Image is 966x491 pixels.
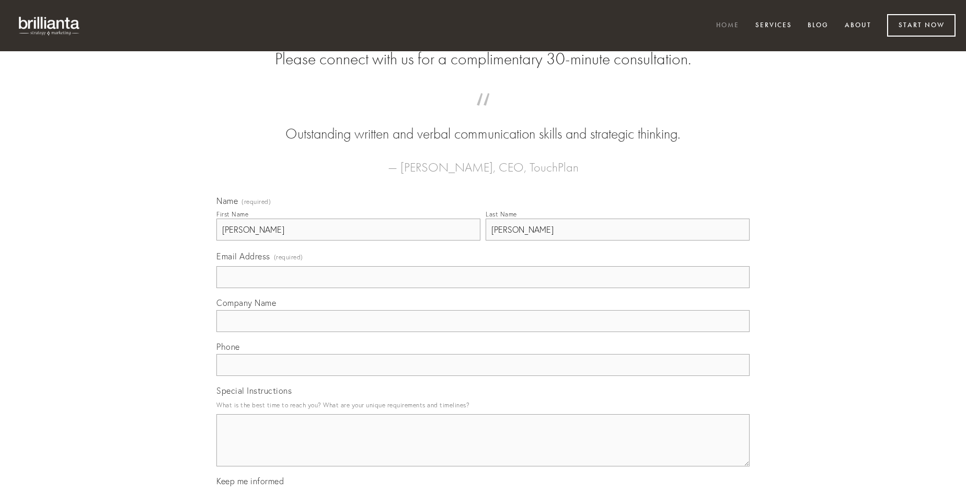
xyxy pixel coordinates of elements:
[216,298,276,308] span: Company Name
[749,17,799,35] a: Services
[233,144,733,178] figcaption: — [PERSON_NAME], CEO, TouchPlan
[216,385,292,396] span: Special Instructions
[216,341,240,352] span: Phone
[216,251,270,261] span: Email Address
[838,17,878,35] a: About
[216,49,750,69] h2: Please connect with us for a complimentary 30-minute consultation.
[216,210,248,218] div: First Name
[216,196,238,206] span: Name
[241,199,271,205] span: (required)
[10,10,89,41] img: brillianta - research, strategy, marketing
[216,398,750,412] p: What is the best time to reach you? What are your unique requirements and timelines?
[801,17,835,35] a: Blog
[216,476,284,486] span: Keep me informed
[274,250,303,264] span: (required)
[233,104,733,144] blockquote: Outstanding written and verbal communication skills and strategic thinking.
[887,14,956,37] a: Start Now
[233,104,733,124] span: “
[486,210,517,218] div: Last Name
[709,17,746,35] a: Home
